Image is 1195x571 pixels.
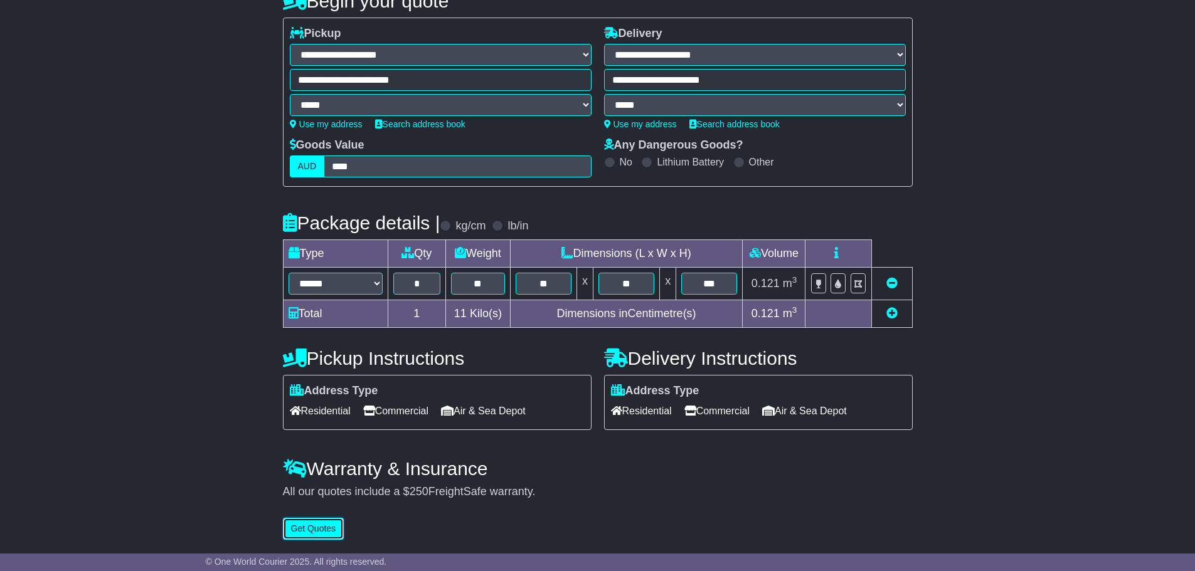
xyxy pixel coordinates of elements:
[283,348,592,369] h4: Pickup Instructions
[283,212,440,233] h4: Package details |
[604,27,662,41] label: Delivery
[283,300,388,328] td: Total
[446,240,511,268] td: Weight
[507,219,528,233] label: lb/in
[510,300,743,328] td: Dimensions in Centimetre(s)
[749,156,774,168] label: Other
[283,518,344,540] button: Get Quotes
[290,155,325,177] label: AUD
[660,268,676,300] td: x
[783,307,797,320] span: m
[752,307,780,320] span: 0.121
[611,384,699,398] label: Address Type
[283,240,388,268] td: Type
[375,119,465,129] a: Search address book
[290,139,364,152] label: Goods Value
[792,275,797,285] sup: 3
[657,156,724,168] label: Lithium Battery
[689,119,780,129] a: Search address book
[604,119,677,129] a: Use my address
[363,401,428,421] span: Commercial
[410,485,428,498] span: 250
[455,219,486,233] label: kg/cm
[290,119,363,129] a: Use my address
[743,240,805,268] td: Volume
[792,305,797,315] sup: 3
[388,240,446,268] td: Qty
[620,156,632,168] label: No
[283,458,913,479] h4: Warranty & Insurance
[441,401,526,421] span: Air & Sea Depot
[290,401,351,421] span: Residential
[762,401,847,421] span: Air & Sea Depot
[886,307,898,320] a: Add new item
[886,277,898,290] a: Remove this item
[510,240,743,268] td: Dimensions (L x W x H)
[283,485,913,499] div: All our quotes include a $ FreightSafe warranty.
[290,27,341,41] label: Pickup
[752,277,780,290] span: 0.121
[684,401,750,421] span: Commercial
[783,277,797,290] span: m
[388,300,446,328] td: 1
[290,384,378,398] label: Address Type
[454,307,467,320] span: 11
[604,139,743,152] label: Any Dangerous Goods?
[446,300,511,328] td: Kilo(s)
[576,268,593,300] td: x
[611,401,672,421] span: Residential
[604,348,913,369] h4: Delivery Instructions
[206,557,387,567] span: © One World Courier 2025. All rights reserved.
